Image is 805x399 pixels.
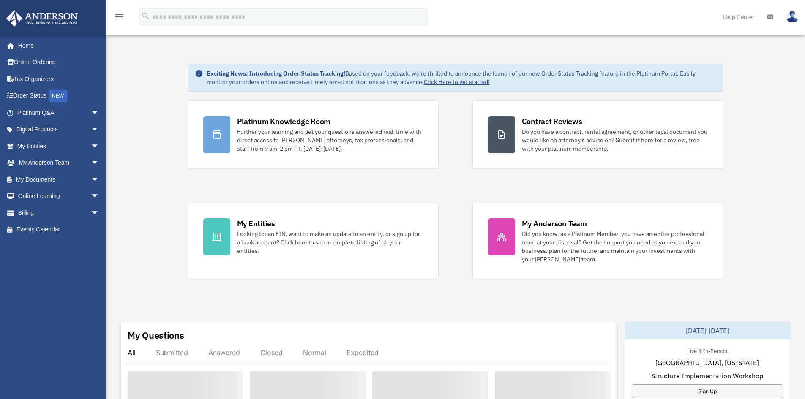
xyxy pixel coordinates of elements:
[6,221,112,238] a: Events Calendar
[680,346,734,355] div: Live & In-Person
[6,104,112,121] a: Platinum Q&Aarrow_drop_down
[207,70,345,77] strong: Exciting News: Introducing Order Status Tracking!
[114,12,124,22] i: menu
[141,11,150,21] i: search
[522,230,708,263] div: Did you know, as a Platinum Member, you have an entire professional team at your disposal? Get th...
[472,203,723,279] a: My Anderson Team Did you know, as a Platinum Member, you have an entire professional team at your...
[114,15,124,22] a: menu
[522,218,587,229] div: My Anderson Team
[128,348,136,357] div: All
[6,87,112,105] a: Order StatusNEW
[6,188,112,205] a: Online Learningarrow_drop_down
[303,348,326,357] div: Normal
[6,155,112,171] a: My Anderson Teamarrow_drop_down
[237,218,275,229] div: My Entities
[424,78,490,86] a: Click Here to get started!
[472,100,723,169] a: Contract Reviews Do you have a contract, rental agreement, or other legal document you would like...
[91,188,108,205] span: arrow_drop_down
[207,69,716,86] div: Based on your feedback, we're thrilled to announce the launch of our new Order Status Tracking fe...
[655,358,759,368] span: [GEOGRAPHIC_DATA], [US_STATE]
[4,10,80,27] img: Anderson Advisors Platinum Portal
[237,230,423,255] div: Looking for an EIN, want to make an update to an entity, or sign up for a bank account? Click her...
[91,121,108,138] span: arrow_drop_down
[260,348,283,357] div: Closed
[91,155,108,172] span: arrow_drop_down
[786,11,799,23] img: User Pic
[91,204,108,222] span: arrow_drop_down
[128,329,184,342] div: My Questions
[91,171,108,188] span: arrow_drop_down
[237,128,423,153] div: Further your learning and get your questions answered real-time with direct access to [PERSON_NAM...
[6,71,112,87] a: Tax Organizers
[6,121,112,138] a: Digital Productsarrow_drop_down
[188,100,439,169] a: Platinum Knowledge Room Further your learning and get your questions answered real-time with dire...
[6,138,112,155] a: My Entitiesarrow_drop_down
[208,348,240,357] div: Answered
[156,348,188,357] div: Submitted
[651,371,763,381] span: Structure Implementation Workshop
[347,348,379,357] div: Expedited
[625,322,790,339] div: [DATE]-[DATE]
[522,128,708,153] div: Do you have a contract, rental agreement, or other legal document you would like an attorney's ad...
[632,384,783,398] a: Sign Up
[6,204,112,221] a: Billingarrow_drop_down
[237,116,331,127] div: Platinum Knowledge Room
[6,54,112,71] a: Online Ordering
[522,116,582,127] div: Contract Reviews
[6,171,112,188] a: My Documentsarrow_drop_down
[49,90,67,102] div: NEW
[188,203,439,279] a: My Entities Looking for an EIN, want to make an update to an entity, or sign up for a bank accoun...
[91,138,108,155] span: arrow_drop_down
[6,37,108,54] a: Home
[91,104,108,122] span: arrow_drop_down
